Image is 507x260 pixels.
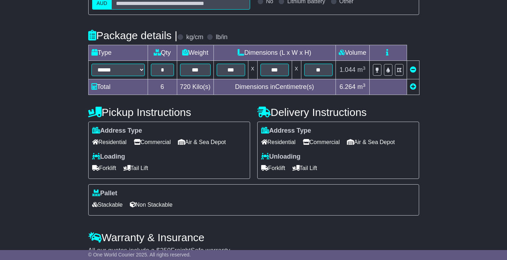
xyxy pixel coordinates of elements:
[336,45,369,61] td: Volume
[363,65,365,71] sup: 3
[261,127,311,135] label: Address Type
[303,137,340,148] span: Commercial
[248,61,257,79] td: x
[292,163,317,174] span: Tail Lift
[357,66,365,73] span: m
[88,252,191,258] span: © One World Courier 2025. All rights reserved.
[92,190,117,197] label: Pallet
[88,232,419,243] h4: Warranty & Insurance
[92,199,123,210] span: Stackable
[339,66,355,73] span: 1.044
[123,163,148,174] span: Tail Lift
[261,153,301,161] label: Unloading
[410,83,416,90] a: Add new item
[339,83,355,90] span: 6.264
[363,83,365,88] sup: 3
[213,45,336,61] td: Dimensions (L x W x H)
[134,137,171,148] span: Commercial
[88,45,148,61] td: Type
[261,163,285,174] span: Forklift
[92,137,127,148] span: Residential
[292,61,301,79] td: x
[257,106,419,118] h4: Delivery Instructions
[216,33,227,41] label: lb/in
[177,45,213,61] td: Weight
[92,163,116,174] span: Forklift
[178,137,226,148] span: Air & Sea Depot
[88,30,178,41] h4: Package details |
[92,127,142,135] label: Address Type
[347,137,395,148] span: Air & Sea Depot
[160,247,171,254] span: 250
[92,153,125,161] label: Loading
[186,33,203,41] label: kg/cm
[148,79,177,95] td: 6
[213,79,336,95] td: Dimensions in Centimetre(s)
[357,83,365,90] span: m
[177,79,213,95] td: Kilo(s)
[148,45,177,61] td: Qty
[180,83,191,90] span: 720
[130,199,173,210] span: Non Stackable
[410,66,416,73] a: Remove this item
[261,137,296,148] span: Residential
[88,106,250,118] h4: Pickup Instructions
[88,79,148,95] td: Total
[88,247,419,255] div: All our quotes include a $ FreightSafe warranty.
